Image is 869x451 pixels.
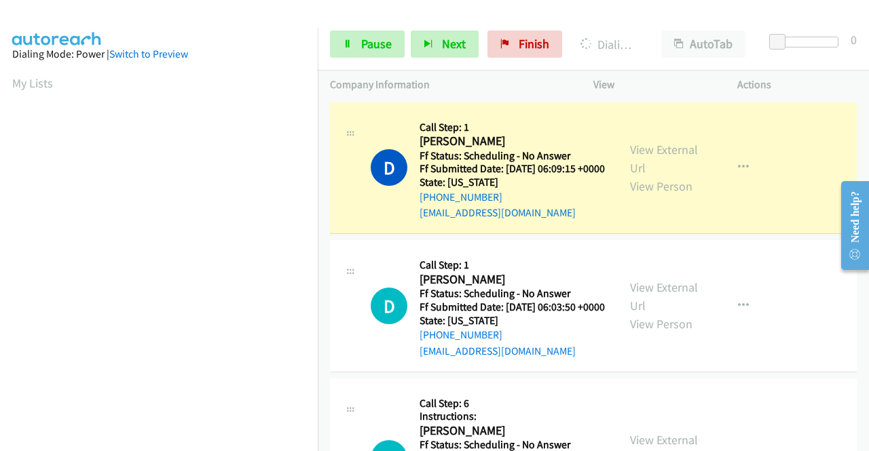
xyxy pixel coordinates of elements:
p: Actions [737,77,857,93]
h5: Ff Submitted Date: [DATE] 06:09:15 +0000 [420,162,605,176]
p: Company Information [330,77,569,93]
div: Delay between calls (in seconds) [776,37,838,47]
a: [EMAIL_ADDRESS][DOMAIN_NAME] [420,345,576,357]
a: My Lists [12,75,53,91]
h5: Call Step: 6 [420,397,606,410]
a: [PHONE_NUMBER] [420,191,502,203]
a: Finish [487,31,562,58]
h5: Call Step: 1 [420,258,605,272]
p: Dialing [PERSON_NAME] [580,35,637,54]
h5: State: [US_STATE] [420,176,605,189]
h5: Ff Status: Scheduling - No Answer [420,149,605,163]
a: View Person [630,316,692,332]
a: Pause [330,31,405,58]
a: View External Url [630,279,698,313]
div: 0 [851,31,857,49]
h2: [PERSON_NAME] [420,134,601,149]
h2: [PERSON_NAME] [420,423,601,439]
p: View [593,77,713,93]
span: Next [442,36,466,52]
span: Finish [519,36,549,52]
h5: Ff Status: Scheduling - No Answer [420,287,605,300]
a: View External Url [630,142,698,176]
h5: Instructions: [420,410,606,423]
span: Pause [361,36,392,52]
a: [EMAIL_ADDRESS][DOMAIN_NAME] [420,206,576,219]
h5: Ff Submitted Date: [DATE] 06:03:50 +0000 [420,300,605,314]
a: View Person [630,178,692,194]
h1: D [371,288,407,324]
a: [PHONE_NUMBER] [420,328,502,341]
h5: State: [US_STATE] [420,314,605,328]
h2: [PERSON_NAME] [420,272,601,288]
h5: Call Step: 1 [420,121,605,134]
div: Dialing Mode: Power | [12,46,306,62]
button: Next [411,31,479,58]
button: AutoTab [661,31,745,58]
h1: D [371,149,407,186]
iframe: Resource Center [830,172,869,279]
div: The call is yet to be attempted [371,288,407,324]
a: Switch to Preview [109,47,188,60]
